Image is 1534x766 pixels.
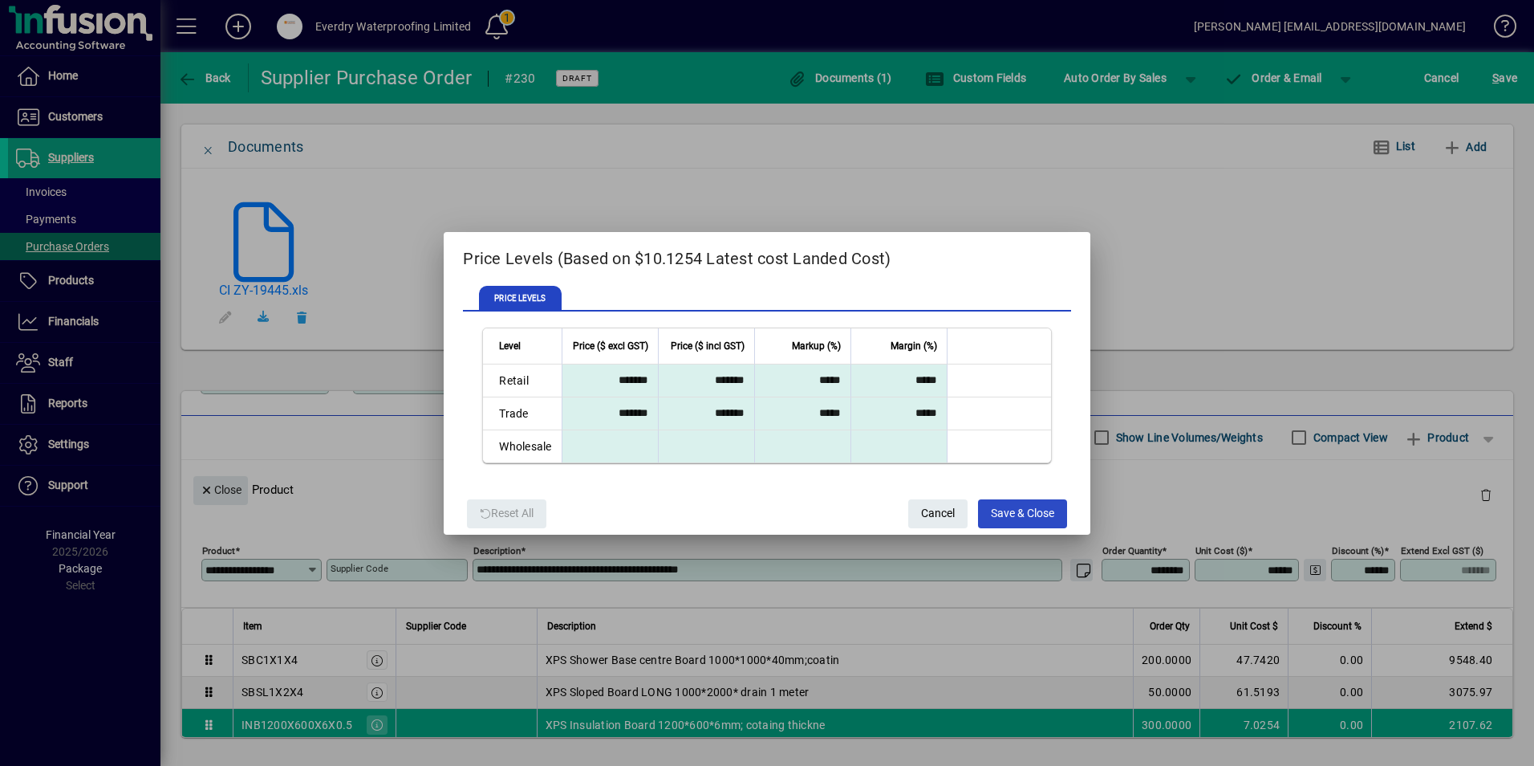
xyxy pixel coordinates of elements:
[978,499,1067,528] button: Save & Close
[499,337,521,355] span: Level
[479,286,561,312] span: PRICE LEVELS
[991,500,1054,527] span: Save & Close
[792,337,841,355] span: Markup (%)
[573,337,648,355] span: Price ($ excl GST)
[908,499,968,528] button: Cancel
[483,365,561,397] td: Retail
[921,500,955,527] span: Cancel
[483,397,561,430] td: Trade
[444,232,1090,279] h2: Price Levels (Based on $10.1254 Latest cost Landed Cost)
[891,337,937,355] span: Margin (%)
[671,337,745,355] span: Price ($ incl GST)
[483,430,561,462] td: Wholesale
